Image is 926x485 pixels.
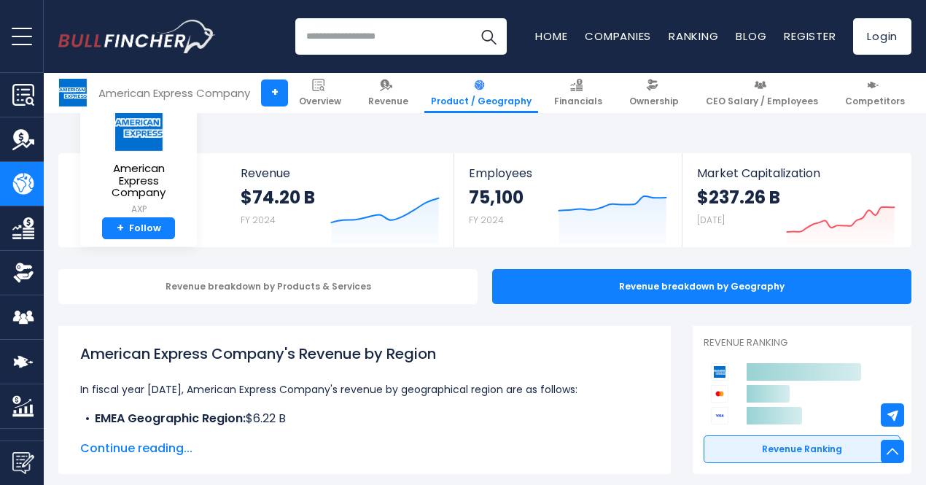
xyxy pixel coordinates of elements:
strong: $74.20 B [241,186,315,209]
a: Market Capitalization $237.26 B [DATE] [682,153,910,247]
strong: $237.26 B [697,186,780,209]
a: Home [535,28,567,44]
span: Market Capitalization [697,166,895,180]
a: Companies [585,28,651,44]
img: Mastercard Incorporated competitors logo [711,385,728,403]
a: American Express Company AXP [91,102,186,217]
span: Ownership [629,96,679,107]
span: Revenue [241,166,440,180]
img: Visa competitors logo [711,407,728,424]
span: Competitors [845,96,905,107]
small: FY 2024 [241,214,276,226]
a: Ranking [669,28,718,44]
img: AXP logo [59,79,87,106]
small: [DATE] [697,214,725,226]
img: AXP logo [113,103,164,152]
span: American Express Company [92,163,185,199]
a: Revenue Ranking [704,435,900,463]
a: Go to homepage [58,20,215,53]
a: Blog [736,28,766,44]
strong: + [117,222,124,235]
a: Product / Geography [424,73,538,113]
li: $4.70 B [80,427,649,445]
a: Employees 75,100 FY 2024 [454,153,681,247]
img: Ownership [12,262,34,284]
a: Overview [292,73,348,113]
small: FY 2024 [469,214,504,226]
p: In fiscal year [DATE], American Express Company's revenue by geographical region are as follows: [80,381,649,398]
a: Revenue $74.20 B FY 2024 [226,153,454,247]
h1: American Express Company's Revenue by Region [80,343,649,365]
p: Revenue Ranking [704,337,900,349]
span: CEO Salary / Employees [706,96,818,107]
a: Revenue [362,73,415,113]
a: Competitors [839,73,911,113]
span: Financials [554,96,602,107]
span: Continue reading... [80,440,649,457]
span: Product / Geography [431,96,532,107]
a: CEO Salary / Employees [699,73,825,113]
button: Search [470,18,507,55]
a: Register [784,28,836,44]
span: Overview [299,96,341,107]
img: American Express Company competitors logo [711,363,728,381]
strong: 75,100 [469,186,524,209]
small: AXP [92,203,185,216]
div: Revenue breakdown by Geography [492,269,911,304]
div: American Express Company [98,85,250,101]
li: $6.22 B [80,410,649,427]
a: +Follow [102,217,175,240]
a: Login [853,18,911,55]
div: Revenue breakdown by Products & Services [58,269,478,304]
b: EMEA Geographic Region: [95,410,246,427]
img: Bullfincher logo [58,20,216,53]
a: Financials [548,73,609,113]
a: + [261,79,288,106]
span: Revenue [368,96,408,107]
span: Employees [469,166,666,180]
a: Ownership [623,73,685,113]
b: JAPA Geographic Region: [95,427,246,444]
